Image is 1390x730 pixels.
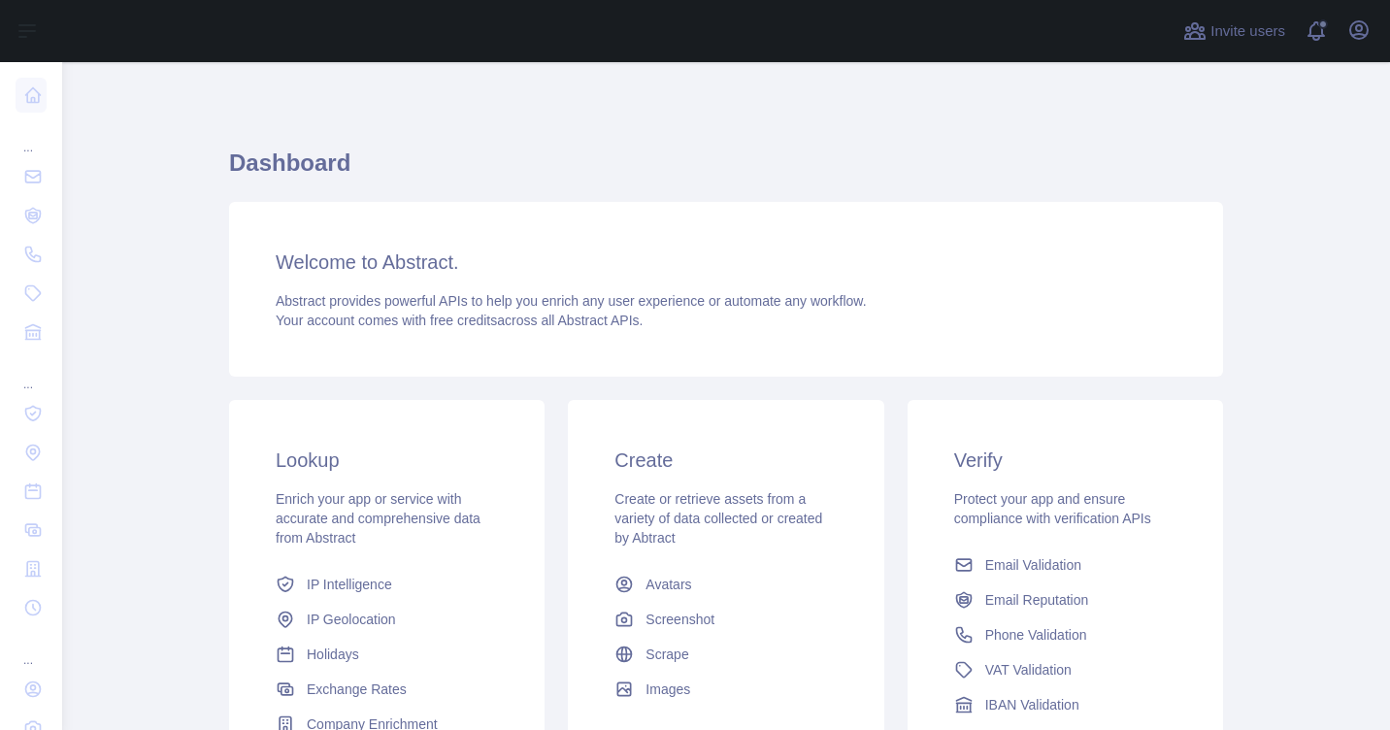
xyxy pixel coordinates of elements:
[607,672,844,707] a: Images
[268,602,506,637] a: IP Geolocation
[954,491,1151,526] span: Protect your app and ensure compliance with verification APIs
[614,447,837,474] h3: Create
[946,652,1184,687] a: VAT Validation
[985,590,1089,610] span: Email Reputation
[614,491,822,546] span: Create or retrieve assets from a variety of data collected or created by Abtract
[985,660,1072,680] span: VAT Validation
[645,575,691,594] span: Avatars
[645,680,690,699] span: Images
[307,645,359,664] span: Holidays
[307,575,392,594] span: IP Intelligence
[607,602,844,637] a: Screenshot
[276,447,498,474] h3: Lookup
[954,447,1176,474] h3: Verify
[16,353,47,392] div: ...
[946,547,1184,582] a: Email Validation
[16,116,47,155] div: ...
[1210,20,1285,43] span: Invite users
[268,637,506,672] a: Holidays
[607,567,844,602] a: Avatars
[276,491,480,546] span: Enrich your app or service with accurate and comprehensive data from Abstract
[985,625,1087,645] span: Phone Validation
[229,148,1223,194] h1: Dashboard
[430,313,497,328] span: free credits
[1179,16,1289,47] button: Invite users
[607,637,844,672] a: Scrape
[946,687,1184,722] a: IBAN Validation
[985,695,1079,714] span: IBAN Validation
[307,680,407,699] span: Exchange Rates
[307,610,396,629] span: IP Geolocation
[276,249,1176,276] h3: Welcome to Abstract.
[16,629,47,668] div: ...
[268,567,506,602] a: IP Intelligence
[276,293,867,309] span: Abstract provides powerful APIs to help you enrich any user experience or automate any workflow.
[645,645,688,664] span: Scrape
[268,672,506,707] a: Exchange Rates
[946,582,1184,617] a: Email Reputation
[946,617,1184,652] a: Phone Validation
[276,313,643,328] span: Your account comes with across all Abstract APIs.
[985,555,1081,575] span: Email Validation
[645,610,714,629] span: Screenshot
